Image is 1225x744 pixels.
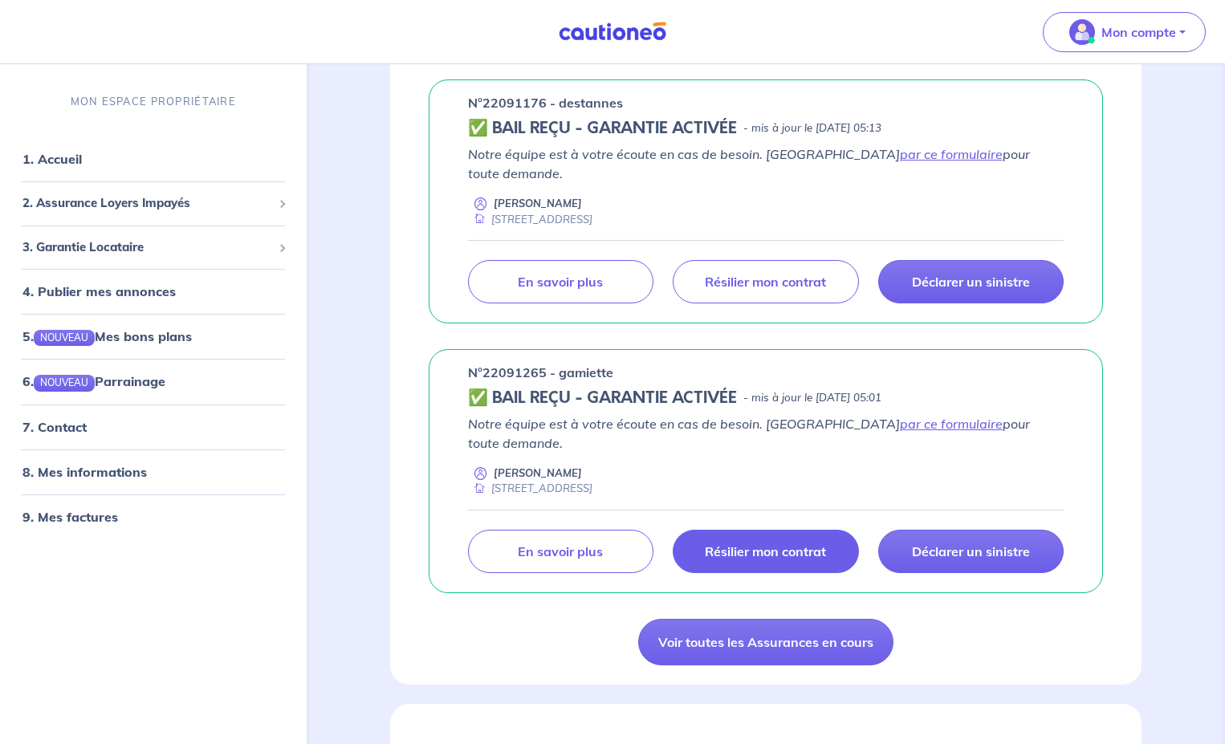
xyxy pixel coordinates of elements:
a: Résilier mon contrat [673,260,858,303]
div: 4. Publier mes annonces [6,275,300,307]
img: illu_account_valid_menu.svg [1069,19,1095,45]
h5: ✅ BAIL REÇU - GARANTIE ACTIVÉE [468,388,737,408]
p: [PERSON_NAME] [494,466,582,481]
div: 7. Contact [6,410,300,442]
p: En savoir plus [518,543,603,559]
a: 8. Mes informations [22,463,147,479]
div: [STREET_ADDRESS] [468,481,592,496]
a: 9. Mes factures [22,508,118,524]
p: Résilier mon contrat [705,543,826,559]
a: 7. Contact [22,418,87,434]
a: En savoir plus [468,260,653,303]
p: - mis à jour le [DATE] 05:01 [743,390,881,406]
img: Cautioneo [552,22,673,42]
div: 5.NOUVEAUMes bons plans [6,320,300,352]
a: Résilier mon contrat [673,530,858,573]
p: Résilier mon contrat [705,274,826,290]
p: Notre équipe est à votre écoute en cas de besoin. [GEOGRAPHIC_DATA] pour toute demande. [468,414,1064,453]
div: [STREET_ADDRESS] [468,212,592,227]
a: 1. Accueil [22,151,82,167]
button: illu_account_valid_menu.svgMon compte [1043,12,1206,52]
p: Mon compte [1101,22,1176,42]
div: 6.NOUVEAUParrainage [6,365,300,397]
a: 6.NOUVEAUParrainage [22,373,165,389]
p: Déclarer un sinistre [912,543,1030,559]
p: Notre équipe est à votre écoute en cas de besoin. [GEOGRAPHIC_DATA] pour toute demande. [468,144,1064,183]
a: Voir toutes les Assurances en cours [638,619,893,665]
a: par ce formulaire [900,146,1003,162]
a: par ce formulaire [900,416,1003,432]
p: En savoir plus [518,274,603,290]
p: n°22091176 - destannes [468,93,623,112]
a: Déclarer un sinistre [878,530,1064,573]
p: [PERSON_NAME] [494,196,582,211]
span: 2. Assurance Loyers Impayés [22,194,272,213]
a: En savoir plus [468,530,653,573]
div: state: CONTRACT-VALIDATED, Context: ,MAYBE-CERTIFICATE,,LESSOR-DOCUMENTS,IS-ODEALIM [468,388,1064,408]
div: 3. Garantie Locataire [6,231,300,262]
p: Déclarer un sinistre [912,274,1030,290]
p: MON ESPACE PROPRIÉTAIRE [71,94,236,109]
div: state: CONTRACT-VALIDATED, Context: ,MAYBE-CERTIFICATE,,LESSOR-DOCUMENTS,IS-ODEALIM [468,119,1064,138]
p: - mis à jour le [DATE] 05:13 [743,120,881,136]
a: 4. Publier mes annonces [22,283,176,299]
h5: ✅ BAIL REÇU - GARANTIE ACTIVÉE [468,119,737,138]
a: 5.NOUVEAUMes bons plans [22,328,192,344]
div: 1. Accueil [6,143,300,175]
p: n°22091265 - gamiette [468,363,613,382]
div: 8. Mes informations [6,455,300,487]
span: 3. Garantie Locataire [22,238,272,256]
div: 2. Assurance Loyers Impayés [6,188,300,219]
a: Déclarer un sinistre [878,260,1064,303]
div: 9. Mes factures [6,500,300,532]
